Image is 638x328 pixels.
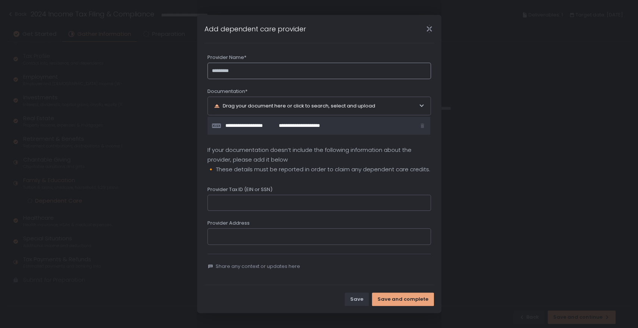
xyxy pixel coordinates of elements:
[350,296,363,303] div: Save
[207,88,247,95] span: Documentation*
[207,145,431,174] p: If your documentation doesn’t include the following information about the provider, please add it...
[345,293,369,306] button: Save
[207,186,272,193] span: Provider Tax ID (EIN or SSN)
[216,263,300,270] span: Share any context or updates here
[417,25,441,33] div: Close
[207,220,250,227] span: Provider Address
[204,24,306,34] h1: Add dependent care provider
[377,296,428,303] div: Save and complete
[372,293,434,306] button: Save and complete
[207,54,246,61] span: Provider Name*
